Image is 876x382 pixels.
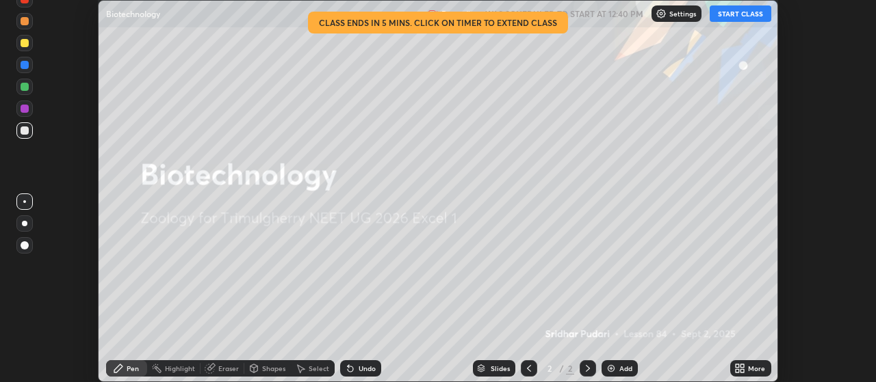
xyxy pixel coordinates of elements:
[218,365,239,372] div: Eraser
[656,8,667,19] img: class-settings-icons
[559,364,563,372] div: /
[710,5,771,22] button: START CLASS
[441,9,480,19] p: Recording
[543,364,556,372] div: 2
[619,365,632,372] div: Add
[106,8,160,19] p: Biotechnology
[566,362,574,374] div: 2
[359,365,376,372] div: Undo
[309,365,329,372] div: Select
[606,363,617,374] img: add-slide-button
[262,365,285,372] div: Shapes
[127,365,139,372] div: Pen
[485,8,643,20] h5: WAS SCHEDULED TO START AT 12:40 PM
[669,10,696,17] p: Settings
[165,365,195,372] div: Highlight
[748,365,765,372] div: More
[428,8,439,19] img: recording.375f2c34.svg
[491,365,510,372] div: Slides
